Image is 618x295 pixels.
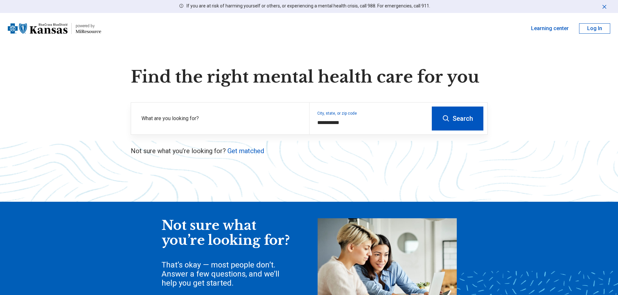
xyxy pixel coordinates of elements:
a: Blue Cross Blue Shield Kansaspowered by [8,21,101,36]
button: Dismiss [601,3,608,10]
p: Not sure what you’re looking for? [131,146,488,155]
a: Learning center [531,25,569,32]
div: That’s okay — most people don’t. Answer a few questions, and we’ll help you get started. [162,260,291,288]
p: If you are at risk of harming yourself or others, or experiencing a mental health crisis, call 98... [187,3,430,9]
label: What are you looking for? [141,115,301,122]
img: Blue Cross Blue Shield Kansas [8,21,67,36]
a: Get matched [227,147,264,155]
div: Not sure what you’re looking for? [162,218,291,248]
h1: Find the right mental health care for you [131,67,488,87]
button: Log In [579,23,610,34]
button: Search [432,107,483,130]
div: powered by [76,23,101,29]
